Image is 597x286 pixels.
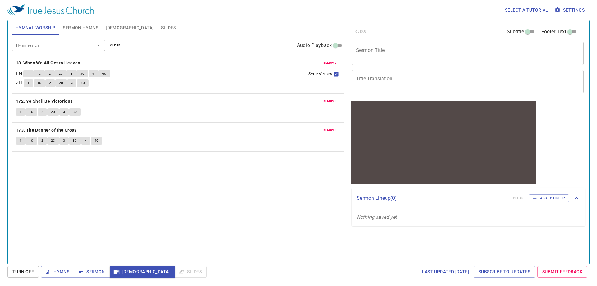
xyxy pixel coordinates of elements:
button: 3C [76,70,88,77]
div: Sermon Lineup(0)clearAdd to Lineup [352,188,585,209]
span: 2C [51,109,55,115]
span: remove [323,127,336,133]
button: remove [319,126,340,134]
span: 1 [27,80,29,86]
span: Sermon [79,268,105,276]
b: 172. Ye Shall Be Victorious [16,97,73,105]
p: EN : [16,70,23,77]
span: 1 [27,71,29,77]
span: 2C [51,138,55,143]
button: Settings [553,4,587,16]
button: 3 [59,137,69,144]
button: 3C [69,108,81,116]
span: 3C [73,109,77,115]
button: 18. When We All Get to Heaven [16,59,81,67]
button: 1 [16,108,25,116]
span: 2C [59,71,63,77]
button: 1C [25,137,37,144]
span: [DEMOGRAPHIC_DATA] [115,268,170,276]
img: True Jesus Church [7,4,94,16]
span: 4C [102,71,106,77]
span: Submit Feedback [542,268,582,276]
button: 1 [24,79,33,87]
span: Audio Playback [297,42,332,49]
b: 173. The Banner of the Cross [16,126,76,134]
button: 1C [33,70,45,77]
button: Turn Off [7,266,39,278]
button: 1C [25,108,37,116]
button: [DEMOGRAPHIC_DATA] [110,266,175,278]
span: Hymns [46,268,69,276]
span: 3C [81,80,85,86]
span: Settings [556,6,585,14]
button: 1 [16,137,25,144]
button: 1 [23,70,33,77]
button: 3C [77,79,89,87]
button: 1C [34,79,45,87]
span: Sermon Hymns [63,24,98,32]
span: Subtitle [507,28,524,35]
span: Slides [161,24,176,32]
span: Add to Lineup [533,195,565,201]
span: Subscribe to Updates [479,268,530,276]
span: Footer Text [541,28,567,35]
button: 3 [59,108,69,116]
button: 3 [67,70,76,77]
button: 4 [81,137,90,144]
span: 2 [49,80,51,86]
span: 4 [85,138,87,143]
span: 2C [59,80,63,86]
span: 4 [92,71,94,77]
button: 2 [38,137,47,144]
button: Select a tutorial [502,4,551,16]
button: 2C [55,70,67,77]
button: 2 [38,108,47,116]
span: remove [323,98,336,104]
button: 4 [89,70,98,77]
span: 4C [95,138,99,143]
span: 2 [49,71,51,77]
span: Turn Off [12,268,34,276]
span: remove [323,60,336,66]
button: 173. The Banner of the Cross [16,126,78,134]
p: ZH : [16,79,24,87]
a: Last updated [DATE] [419,266,471,278]
button: 3C [69,137,81,144]
button: 2C [47,108,59,116]
button: 4C [91,137,103,144]
button: 172. Ye Shall Be Victorious [16,97,74,105]
span: 3C [73,138,77,143]
button: 2 [45,70,54,77]
button: Hymns [41,266,74,278]
span: 1C [37,71,41,77]
button: Sermon [74,266,110,278]
span: Last updated [DATE] [422,268,469,276]
span: 2 [41,138,43,143]
span: Hymnal Worship [16,24,56,32]
span: [DEMOGRAPHIC_DATA] [106,24,154,32]
button: Add to Lineup [529,194,569,202]
span: 1 [20,109,21,115]
i: Nothing saved yet [357,214,397,220]
p: Sermon Lineup ( 0 ) [357,195,508,202]
span: Select a tutorial [505,6,548,14]
a: Submit Feedback [537,266,587,278]
span: Sync Verses [308,71,332,77]
button: 3 [67,79,76,87]
span: 1C [29,109,34,115]
span: clear [110,43,121,48]
button: 4C [98,70,110,77]
span: 3 [63,109,65,115]
button: Open [94,41,103,50]
button: remove [319,97,340,105]
span: 3 [71,71,72,77]
iframe: from-child [349,100,538,186]
span: 1C [29,138,34,143]
span: 1C [37,80,42,86]
span: 3C [80,71,85,77]
button: 2C [55,79,67,87]
span: 1 [20,138,21,143]
button: 2 [45,79,55,87]
button: remove [319,59,340,67]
